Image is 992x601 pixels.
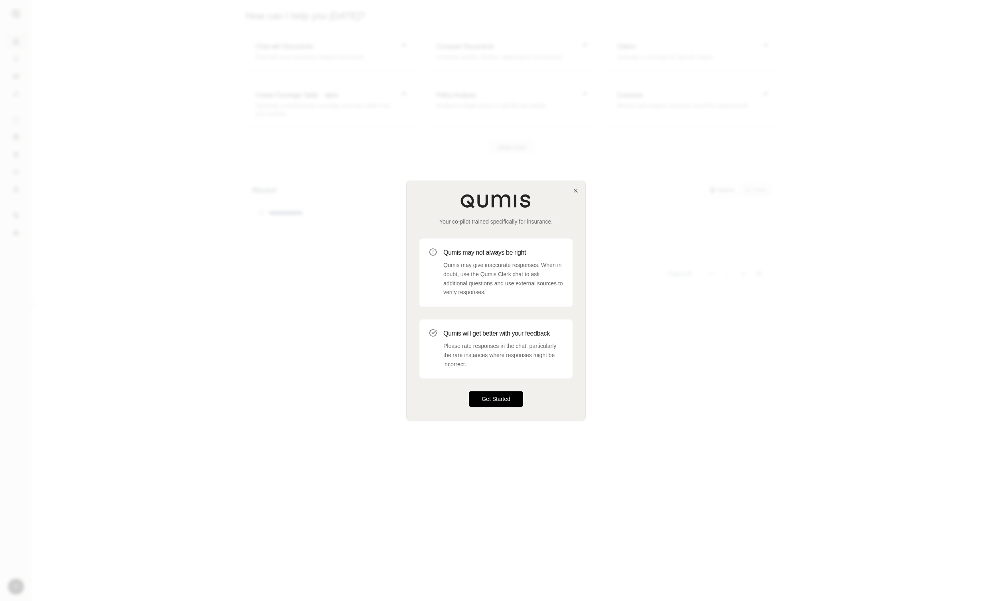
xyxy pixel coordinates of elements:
[469,391,523,407] button: Get Started
[443,248,563,257] h3: Qumis may not always be right
[443,342,563,369] p: Please rate responses in the chat, particularly the rare instances where responses might be incor...
[443,261,563,297] p: Qumis may give inaccurate responses. When in doubt, use the Qumis Clerk chat to ask additional qu...
[460,194,532,208] img: Qumis Logo
[419,218,573,226] p: Your co-pilot trained specifically for insurance.
[443,329,563,338] h3: Qumis will get better with your feedback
